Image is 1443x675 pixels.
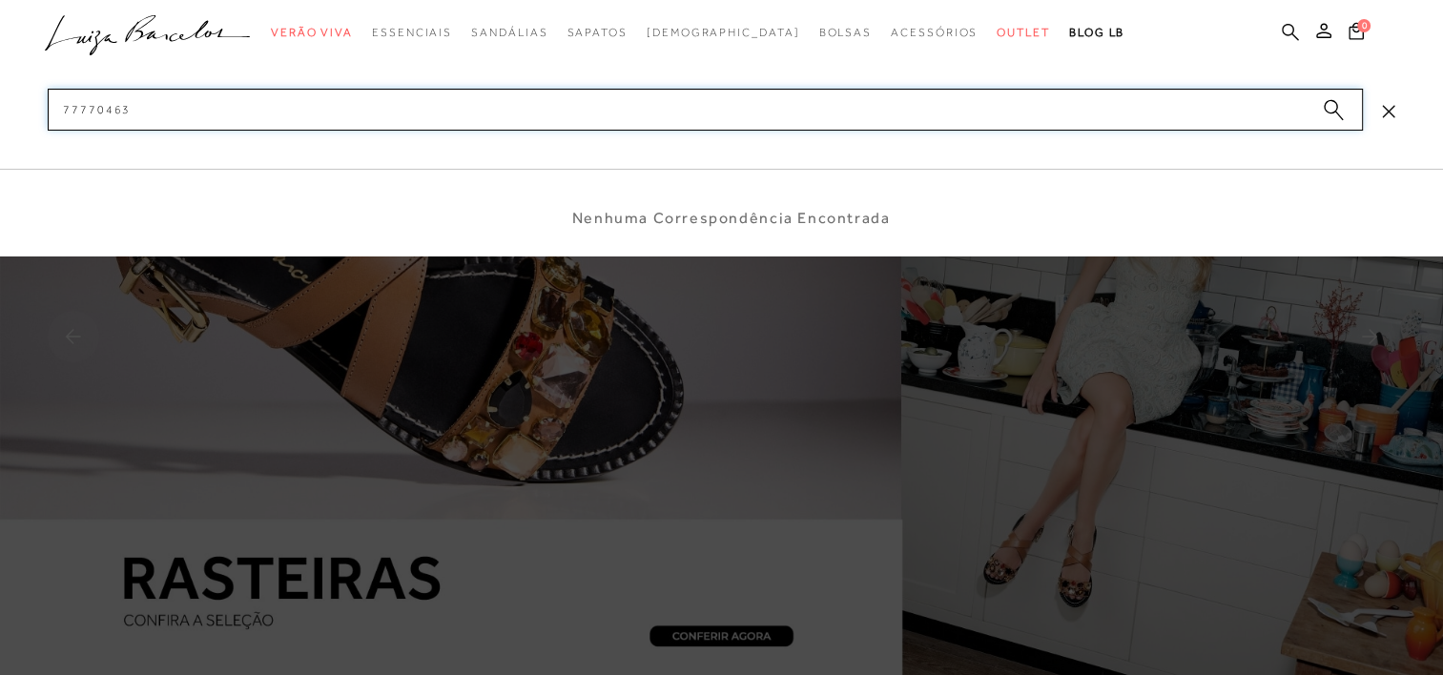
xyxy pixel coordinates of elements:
span: Acessórios [891,26,978,39]
a: categoryNavScreenReaderText [471,15,547,51]
span: [DEMOGRAPHIC_DATA] [647,26,800,39]
span: BLOG LB [1069,26,1124,39]
a: categoryNavScreenReaderText [567,15,627,51]
span: Bolsas [818,26,872,39]
span: 0 [1357,19,1371,32]
input: Buscar. [48,89,1363,131]
span: Essenciais [372,26,452,39]
a: categoryNavScreenReaderText [997,15,1050,51]
a: categoryNavScreenReaderText [372,15,452,51]
a: categoryNavScreenReaderText [818,15,872,51]
span: Sapatos [567,26,627,39]
li: Nenhuma Correspondência Encontrada [572,208,890,228]
span: Verão Viva [271,26,353,39]
a: noSubCategoriesText [647,15,800,51]
a: BLOG LB [1069,15,1124,51]
a: categoryNavScreenReaderText [891,15,978,51]
span: Outlet [997,26,1050,39]
button: 0 [1343,21,1370,47]
a: categoryNavScreenReaderText [271,15,353,51]
span: Sandálias [471,26,547,39]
